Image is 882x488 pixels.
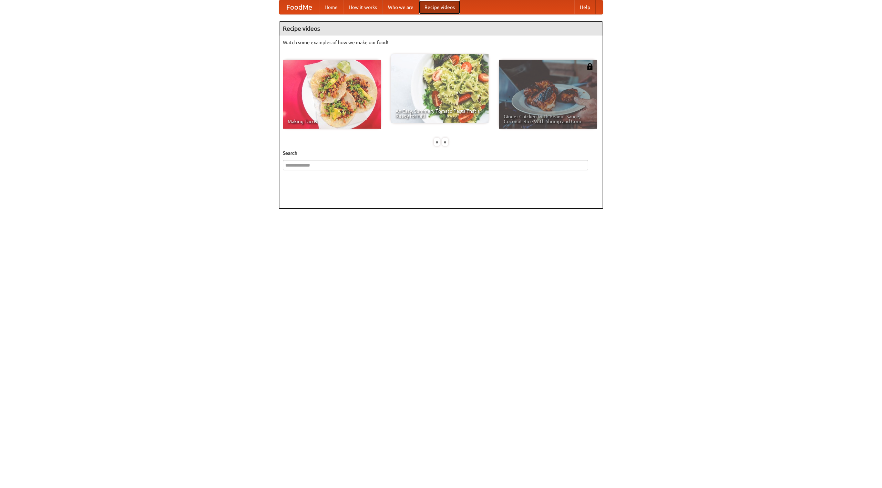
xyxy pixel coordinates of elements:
a: Recipe videos [419,0,460,14]
a: Who we are [382,0,419,14]
h4: Recipe videos [279,22,603,36]
div: « [434,138,440,146]
span: An Easy, Summery Tomato Pasta That's Ready for Fall [396,109,484,118]
a: Home [319,0,343,14]
p: Watch some examples of how we make our food! [283,39,599,46]
img: 483408.png [586,63,593,70]
div: » [442,138,448,146]
a: Making Tacos [283,60,381,129]
a: How it works [343,0,382,14]
a: FoodMe [279,0,319,14]
span: Making Tacos [288,119,376,124]
h5: Search [283,150,599,157]
a: An Easy, Summery Tomato Pasta That's Ready for Fall [391,54,489,123]
a: Help [574,0,596,14]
